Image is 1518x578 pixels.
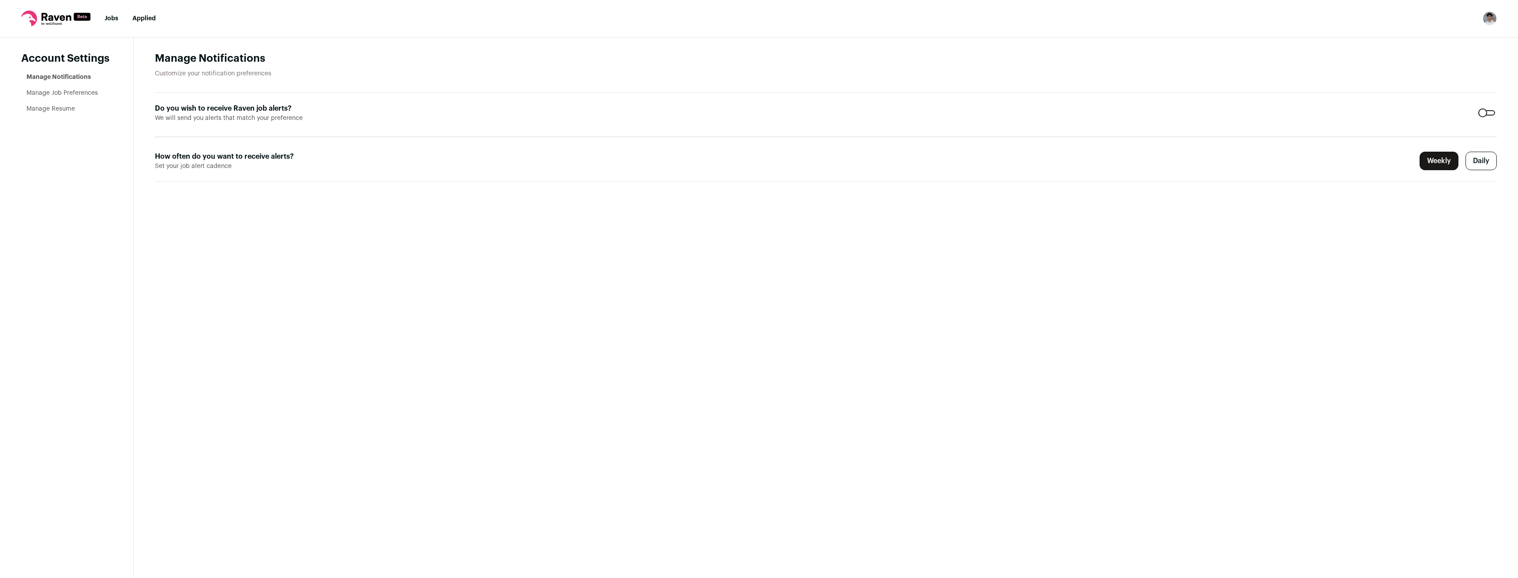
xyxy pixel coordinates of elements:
label: Daily [1465,152,1497,170]
a: Manage Resume [26,106,75,112]
label: How often do you want to receive alerts? [155,151,610,162]
a: Manage Job Preferences [26,90,98,96]
label: Do you wish to receive Raven job alerts? [155,103,610,114]
button: Open dropdown [1483,11,1497,26]
img: 16610098-medium_jpg [1483,11,1497,26]
span: We will send you alerts that match your preference [155,114,610,123]
h1: Manage Notifications [155,52,1497,66]
a: Jobs [105,15,118,22]
a: Applied [132,15,156,22]
a: Manage Notifications [26,74,91,80]
p: Customize your notification preferences [155,69,1497,78]
label: Weekly [1420,152,1458,170]
header: Account Settings [21,52,112,66]
span: Set your job alert cadence [155,162,610,171]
